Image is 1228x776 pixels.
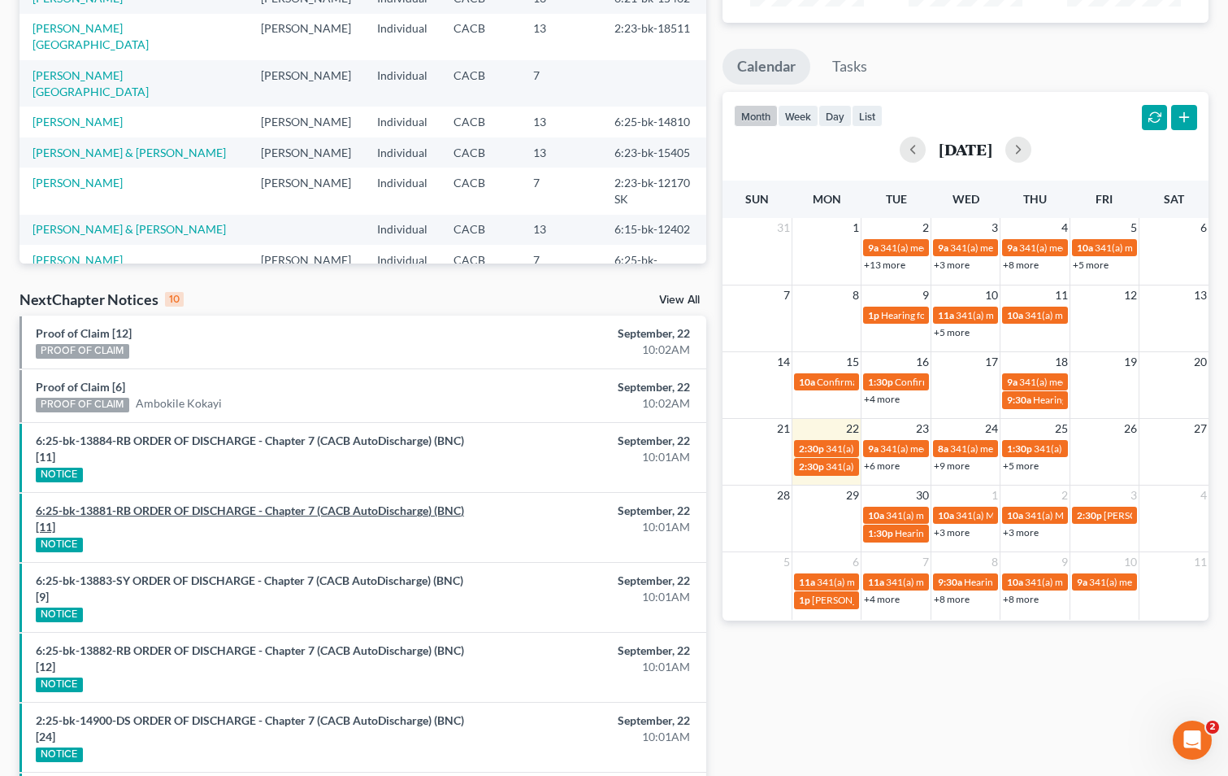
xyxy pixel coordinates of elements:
td: 6:15-bk-12402 [601,215,706,245]
span: 341(a) meeting for [PERSON_NAME] [817,576,974,588]
div: September, 22 [483,713,690,729]
a: [PERSON_NAME][GEOGRAPHIC_DATA] [33,68,149,98]
span: 9a [1077,576,1087,588]
td: 13 [520,14,601,60]
span: Hearing for [PERSON_NAME] [895,527,1022,539]
td: 7 [520,60,601,107]
td: [PERSON_NAME] [248,107,364,137]
span: 25 [1053,419,1070,438]
span: 10a [868,509,884,521]
span: 9a [868,442,879,455]
span: Wed [952,192,979,206]
td: Individual [364,168,440,214]
a: [PERSON_NAME] [33,253,123,267]
td: CACB [440,107,520,137]
a: +3 more [934,259,970,271]
td: 2:23-bk-12170 SK [601,168,706,214]
a: [PERSON_NAME] & [PERSON_NAME] [33,146,226,159]
span: 8 [990,552,1000,572]
span: 26 [1122,419,1139,438]
span: 11a [868,576,884,588]
span: 2 [1060,486,1070,505]
span: 4 [1199,486,1208,505]
span: 10a [1007,309,1023,321]
a: 6:25-bk-13884-RB ORDER OF DISCHARGE - Chapter 7 (CACB AutoDischarge) (BNC) [11] [36,434,464,464]
a: +5 more [1073,259,1109,271]
span: 31 [775,218,792,238]
span: 10a [1077,242,1093,254]
td: CACB [440,60,520,107]
span: 4 [1060,218,1070,238]
span: Hearing for [PERSON_NAME] and [PERSON_NAME] [881,309,1104,321]
a: Ambokile Kokayi [136,395,222,412]
span: Sat [1164,192,1184,206]
span: 1 [851,218,861,238]
span: 12 [1122,286,1139,305]
span: 20 [1192,352,1208,372]
span: 24 [983,419,1000,438]
div: NextChapter Notices [20,290,184,309]
a: +4 more [864,393,900,405]
a: [PERSON_NAME] & [PERSON_NAME] [33,222,226,236]
span: 23 [914,419,931,438]
a: [PERSON_NAME] [33,115,123,129]
span: 5 [1129,218,1139,238]
span: 9 [921,286,931,305]
span: 18 [1053,352,1070,372]
span: 9:30a [938,576,962,588]
td: 13 [520,215,601,245]
span: 9a [938,242,948,254]
span: 341(a) meeting for [PERSON_NAME] [880,442,1037,455]
button: week [778,105,818,127]
a: [PERSON_NAME] [33,176,123,190]
button: month [734,105,778,127]
span: 30 [914,486,931,505]
td: CACB [440,215,520,245]
span: 6 [1199,218,1208,238]
span: 9a [1007,376,1018,388]
span: 1 [990,486,1000,505]
td: 13 [520,137,601,168]
span: 9a [1007,242,1018,254]
td: Individual [364,215,440,245]
span: 10a [1007,576,1023,588]
div: September, 22 [483,503,690,519]
span: 29 [844,486,861,505]
a: +4 more [864,593,900,605]
span: Sun [745,192,769,206]
span: 14 [775,352,792,372]
span: 28 [775,486,792,505]
a: +5 more [1003,460,1039,472]
span: 1:30p [1007,442,1032,455]
span: 341(a) meeting for [PERSON_NAME] [826,460,983,473]
div: PROOF OF CLAIM [36,344,129,359]
span: 341(a) meeting for [PERSON_NAME] [886,509,1043,521]
a: Proof of Claim [6] [36,380,125,394]
span: 5 [782,552,792,572]
a: 6:25-bk-13882-RB ORDER OF DISCHARGE - Chapter 7 (CACB AutoDischarge) (BNC) [12] [36,643,464,674]
span: 341(a) meeting for [PERSON_NAME] [1025,576,1182,588]
a: Calendar [722,49,810,85]
span: 11 [1192,552,1208,572]
span: 1p [799,594,810,606]
a: [PERSON_NAME][GEOGRAPHIC_DATA] [33,21,149,51]
span: 11a [938,309,954,321]
div: September, 22 [483,433,690,449]
a: +6 more [864,460,900,472]
div: NOTICE [36,678,83,692]
td: 6:25-bk-14810 [601,107,706,137]
span: 2:30p [799,460,824,473]
td: [PERSON_NAME] [248,14,364,60]
span: 27 [1192,419,1208,438]
td: 6:25-bk-16033-RB [601,245,706,291]
div: NOTICE [36,748,83,762]
span: 9 [1060,552,1070,572]
a: View All [659,294,700,306]
a: +13 more [864,259,905,271]
div: NOTICE [36,608,83,622]
a: 6:25-bk-13883-SY ORDER OF DISCHARGE - Chapter 7 (CACB AutoDischarge) (BNC) [9] [36,573,463,604]
span: 341(a) meeting for [PERSON_NAME] [950,242,1107,254]
span: Hearing for [PERSON_NAME] and [PERSON_NAME] [964,576,1187,588]
div: September, 22 [483,379,690,395]
span: 341(a) Meeting for [PERSON_NAME] & [PERSON_NAME] [956,509,1200,521]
